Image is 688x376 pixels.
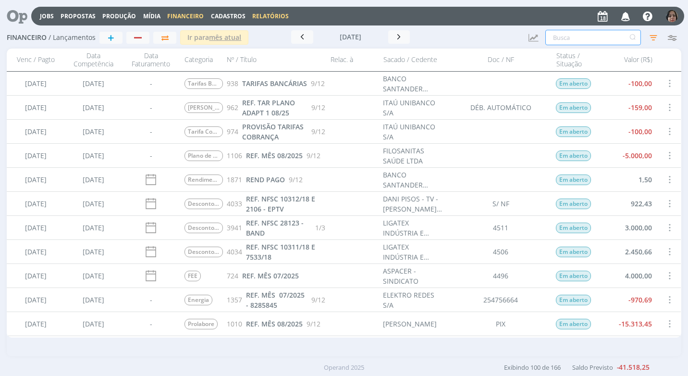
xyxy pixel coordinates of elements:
[600,120,657,143] div: -100,00
[600,144,657,167] div: -5.000,00
[312,126,326,137] span: 9/12
[246,175,285,185] a: REND PAGO
[600,51,657,68] div: Valor (R$)
[246,194,325,214] a: REF. NFSC 10312/18 E 2106 - EPTV
[556,319,591,329] span: Em aberto
[227,102,238,113] span: 962
[246,242,315,262] span: REF. NFSC 10311/18 E 7533/18
[665,8,678,25] button: 6
[556,223,591,233] span: Em aberto
[545,30,641,45] input: Busca
[600,216,657,239] div: 3.000,00
[184,271,201,281] span: FEE
[307,319,320,329] span: 9/12
[102,12,136,20] a: Produção
[383,146,446,166] div: FILOSANITAS SAÚDE LTDA
[227,78,238,88] span: 938
[184,319,218,329] span: Prolabore
[122,120,180,143] div: -
[40,12,54,20] a: Jobs
[383,242,446,262] div: LIGATEX INDÚSTRIA E COMÉRCIO DE ARGAMASSA LTDA
[600,312,657,336] div: -15.313,45
[7,216,64,239] div: [DATE]
[246,319,303,329] a: REF. MÊS 08/2025
[313,30,388,44] button: [DATE]
[246,175,285,184] span: REND PAGO
[451,240,552,263] div: 4506
[227,199,242,209] span: 4033
[246,319,303,328] span: REF. MÊS 08/2025
[64,264,122,288] div: [DATE]
[246,194,315,213] span: REF. NFSC 10312/18 E 2106 - EPTV
[242,78,307,88] a: TARIFAS BANCÁRIAS
[383,98,446,118] div: ITAÚ UNIBANCO S/A
[184,223,223,233] span: Desconto Padrão
[122,288,180,312] div: -
[7,264,64,288] div: [DATE]
[307,150,320,161] span: 9/12
[556,126,591,137] span: Em aberto
[600,288,657,312] div: -970,69
[209,33,241,42] u: mês atual
[242,98,295,117] span: REF. TAR PLANO ADAPT 1 08/25
[242,122,304,141] span: PROVISÃO TARIFAS COBRANÇA
[64,120,122,143] div: [DATE]
[572,363,613,372] span: Saldo Previsto
[64,216,122,239] div: [DATE]
[211,12,246,20] span: Cadastros
[180,51,223,68] div: Categoria
[340,32,361,41] span: [DATE]
[7,120,64,143] div: [DATE]
[383,218,446,238] div: LIGATEX INDÚSTRIA E COMÉRCIO DE ARGAMASSA LTDA
[249,13,292,20] button: Relatórios
[242,79,307,88] span: TARIFAS BANCÁRIAS
[143,12,160,20] a: Mídia
[7,312,64,336] div: [DATE]
[383,290,446,310] div: ELEKTRO REDES S/A
[227,56,257,64] span: Nº / Título
[7,34,47,42] span: Financeiro
[122,96,180,119] div: -
[556,78,591,89] span: Em aberto
[242,98,307,118] a: REF. TAR PLANO ADAPT 1 08/25
[7,144,64,167] div: [DATE]
[64,72,122,95] div: [DATE]
[504,363,561,372] span: Exibindo 100 de 166
[64,144,122,167] div: [DATE]
[227,150,242,161] span: 1106
[184,102,223,113] span: [PERSON_NAME] Serviços
[37,13,57,20] button: Jobs
[600,192,657,215] div: 922,43
[184,247,223,257] span: Desconto Padrão
[242,271,299,281] a: REF. MÊS 07/2025
[184,175,223,185] span: Rendimento Aplicação
[311,78,325,88] span: 9/12
[180,30,248,45] button: Ir paramês atual
[326,51,379,68] div: Relac. à
[7,168,64,191] div: [DATE]
[7,288,64,312] div: [DATE]
[252,12,289,20] a: Relatórios
[140,13,163,20] button: Mídia
[7,336,64,360] div: [DATE]
[58,13,98,20] button: Propostas
[184,295,212,305] span: Energia
[246,290,305,310] span: REF. MÊS 07/2025 - 8285845
[7,72,64,95] div: [DATE]
[122,312,180,336] div: -
[61,12,96,20] a: Propostas
[383,122,446,142] div: ITAÚ UNIBANCO S/A
[122,336,180,360] div: -
[379,51,451,68] div: Sacado / Cedente
[242,122,307,142] a: PROVISÃO TARIFAS COBRANÇA
[289,175,303,185] span: 9/12
[451,264,552,288] div: 4496
[184,126,223,137] span: Tarifa Cobrança
[227,271,238,281] span: 724
[7,51,64,68] div: Venc / Pagto
[122,144,180,167] div: -
[227,295,242,305] span: 1357
[99,32,123,44] button: +
[451,216,552,239] div: 4511
[552,51,600,68] div: Status / Situação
